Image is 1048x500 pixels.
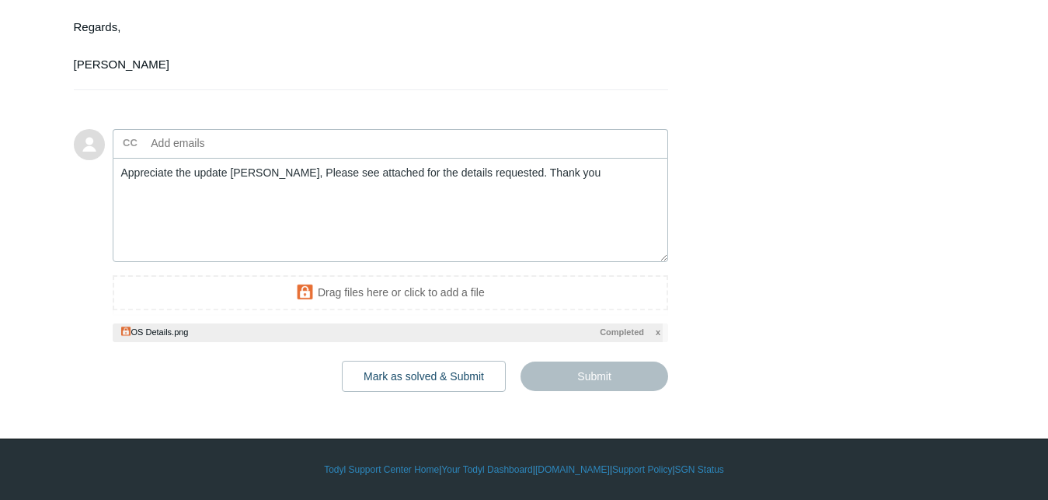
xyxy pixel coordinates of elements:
[656,326,660,339] span: x
[342,361,506,392] button: Mark as solved & Submit
[600,326,644,339] span: Completed
[675,463,724,477] a: SGN Status
[612,463,672,477] a: Support Policy
[324,463,439,477] a: Todyl Support Center Home
[123,131,138,155] label: CC
[74,463,975,477] div: | | | |
[441,463,532,477] a: Your Todyl Dashboard
[521,362,668,391] input: Submit
[535,463,610,477] a: [DOMAIN_NAME]
[145,131,312,155] input: Add emails
[113,158,669,263] textarea: Add your reply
